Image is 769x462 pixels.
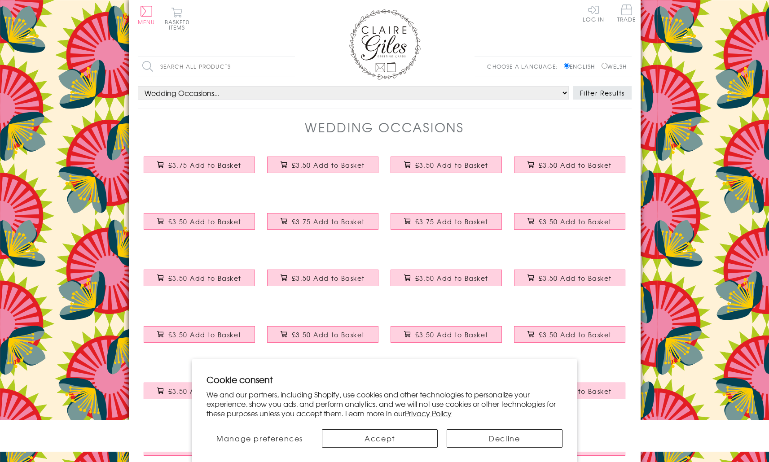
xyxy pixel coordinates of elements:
span: £3.50 Add to Basket [168,274,242,283]
h2: Cookie consent [207,373,562,386]
span: £3.50 Add to Basket [539,217,612,226]
button: £3.50 Add to Basket [267,326,378,343]
span: £3.50 Add to Basket [415,274,488,283]
button: £3.50 Add to Basket [144,326,255,343]
button: Decline [447,429,562,448]
button: Filter Results [573,86,632,100]
button: £3.50 Add to Basket [514,326,625,343]
span: £3.50 Add to Basket [539,330,612,339]
span: £3.50 Add to Basket [415,330,488,339]
span: £3.50 Add to Basket [292,161,365,170]
span: £3.50 Add to Basket [415,161,488,170]
span: 0 items [169,18,189,31]
a: Wedding Card, White Peonie, Mr and Mrs , Embossed and Foiled text £3.50 Add to Basket [508,150,632,188]
a: Wedding Card, Flowers, Will you be our Flower Girl? £3.50 Add to Basket [261,319,385,358]
button: £3.50 Add to Basket [514,270,625,286]
label: Welsh [602,62,627,70]
a: Wedding Card, Ring, Congratulations you're Engaged, Embossed and Foiled text £3.50 Add to Basket [508,206,632,245]
a: Log In [583,4,604,22]
span: £3.75 Add to Basket [415,217,488,226]
span: £3.50 Add to Basket [168,330,242,339]
a: Wedding Card, Pop! You're Engaged Best News, Embellished with colourful pompoms £3.75 Add to Basket [385,206,508,245]
span: £3.50 Add to Basket [292,330,365,339]
span: £3.50 Add to Basket [539,274,612,283]
button: £3.50 Add to Basket [391,326,502,343]
button: £3.50 Add to Basket [514,213,625,230]
span: £3.50 Add to Basket [539,161,612,170]
input: Welsh [602,63,607,69]
a: Wedding Card, Doilies, Wedding Congratulations £3.50 Add to Basket [138,206,261,245]
span: £3.75 Add to Basket [292,217,365,226]
input: English [564,63,570,69]
button: £3.50 Add to Basket [267,270,378,286]
a: Wedding Card, Grey Circles, Dad & Step Mum Congratulations on your Wedding Day £3.50 Add to Basket [385,263,508,301]
a: Wedding Card, Pink Stars, Bridesmaid, embellished with a fabric butterfly £3.50 Add to Basket [508,319,632,358]
a: Wedding Card, Pink Ribbon, To the Bride to Be on your Hen Do £3.50 Add to Basket [138,319,261,358]
a: Engagement Card, Heart in Stars, Wedding, Embellished with a colourful tassel £3.75 Add to Basket [261,206,385,245]
a: Trade [617,4,636,24]
p: Choose a language: [487,62,562,70]
span: £3.75 Add to Basket [168,161,242,170]
button: Basket0 items [165,7,189,30]
button: £3.50 Add to Basket [144,213,255,230]
span: £3.50 Add to Basket [168,387,242,396]
input: Search [286,57,295,77]
label: English [564,62,599,70]
a: Privacy Policy [405,408,452,418]
button: £3.75 Add to Basket [391,213,502,230]
button: £3.50 Add to Basket [514,157,625,173]
a: Wedding Card, Flowers, Congratulations, Embellished with colourful pompoms £3.75 Add to Basket [138,150,261,188]
button: Menu [138,6,155,25]
a: Wedding Congratulations Card, Butteflies Heart, Embossed and Foiled text £3.50 Add to Basket [261,150,385,188]
button: £3.50 Add to Basket [144,270,255,286]
button: £3.75 Add to Basket [144,157,255,173]
a: Wedding Card, Flowers, Will you be my Bridesmaid? £3.50 Add to Basket [385,319,508,358]
button: £3.50 Add to Basket [144,383,255,399]
a: 5th Wedding Anniversary Card, Congratulations, fabric butterfly Embellished £3.50 Add to Basket [138,263,261,301]
span: Menu [138,18,155,26]
button: £3.75 Add to Basket [267,213,378,230]
button: Accept [322,429,438,448]
img: Claire Giles Greetings Cards [349,9,421,80]
h1: Wedding Occasions [305,118,464,136]
a: Wedding Congratulations Card, Mum and Step Dad, Colourful Dots £3.50 Add to Basket [508,263,632,301]
button: £3.50 Add to Basket [391,157,502,173]
a: Wedding Card, Pink Stars, Chief Bridesmaid, embellished with a fabric butterfly £3.50 Add to Basket [138,376,261,414]
a: Wedding Card, Pink Flowers, On your Bridal Shower £3.50 Add to Basket [261,263,385,301]
span: Trade [617,4,636,22]
p: We and our partners, including Shopify, use cookies and other technologies to personalize your ex... [207,390,562,418]
button: £3.50 Add to Basket [267,157,378,173]
button: Manage preferences [207,429,313,448]
span: £3.50 Add to Basket [168,217,242,226]
input: Search all products [138,57,295,77]
span: Manage preferences [216,433,303,444]
span: £3.50 Add to Basket [292,274,365,283]
button: £3.50 Add to Basket [391,270,502,286]
a: Wedding Card, Blue Banners, Congratulations Wedding Day £3.50 Add to Basket [385,150,508,188]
